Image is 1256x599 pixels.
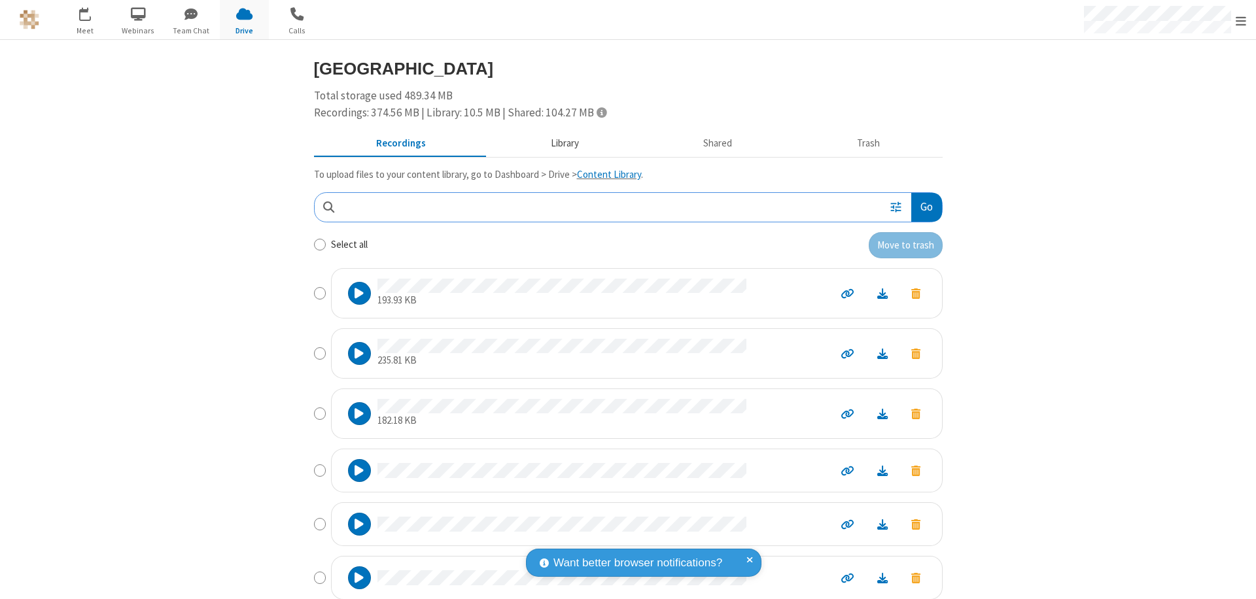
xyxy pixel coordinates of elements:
[314,88,943,121] div: Total storage used 489.34 MB
[577,168,641,180] a: Content Library
[377,293,746,308] p: 193.93 KB
[61,25,110,37] span: Meet
[865,570,899,585] a: Download file
[911,193,941,222] button: Go
[314,105,943,122] div: Recordings: 374.56 MB | Library: 10.5 MB | Shared: 104.27 MB
[865,286,899,301] a: Download file
[314,60,943,78] h3: [GEOGRAPHIC_DATA]
[88,7,97,17] div: 1
[377,353,746,368] p: 235.81 KB
[597,107,606,118] span: Totals displayed include files that have been moved to the trash.
[865,463,899,478] a: Download file
[865,517,899,532] a: Download file
[331,237,368,252] label: Select all
[1223,565,1246,590] iframe: Chat
[865,346,899,361] a: Download file
[899,462,932,479] button: Move to trash
[220,25,269,37] span: Drive
[795,131,943,156] button: Trash
[314,167,943,182] p: To upload files to your content library, go to Dashboard > Drive > .
[114,25,163,37] span: Webinars
[20,10,39,29] img: QA Selenium DO NOT DELETE OR CHANGE
[314,131,489,156] button: Recorded meetings
[899,515,932,533] button: Move to trash
[869,232,943,258] button: Move to trash
[488,131,641,156] button: Content library
[899,569,932,587] button: Move to trash
[167,25,216,37] span: Team Chat
[273,25,322,37] span: Calls
[899,405,932,422] button: Move to trash
[377,413,746,428] p: 182.18 KB
[641,131,795,156] button: Shared during meetings
[865,406,899,421] a: Download file
[899,345,932,362] button: Move to trash
[899,284,932,302] button: Move to trash
[553,555,722,572] span: Want better browser notifications?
